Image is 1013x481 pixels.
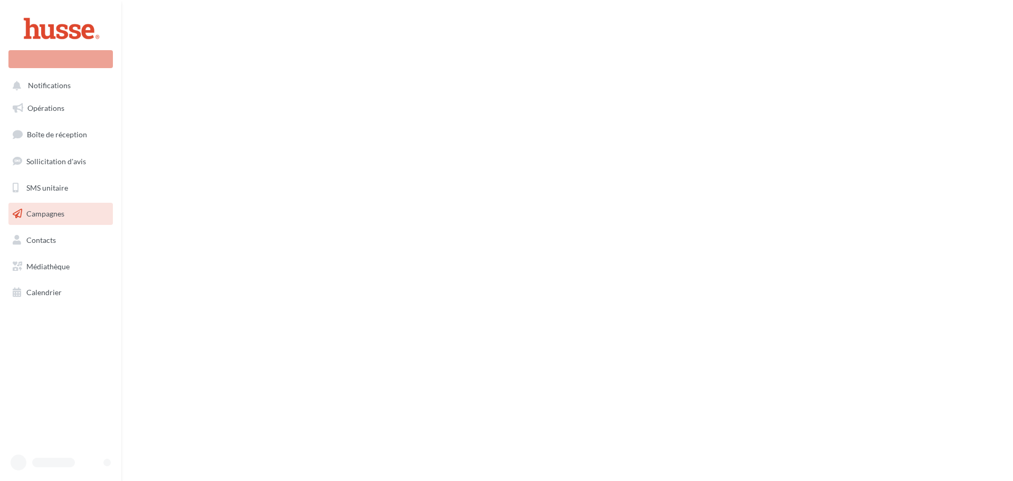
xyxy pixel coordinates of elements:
span: Notifications [28,81,71,90]
span: Opérations [27,103,64,112]
span: Médiathèque [26,262,70,271]
a: Médiathèque [6,256,115,278]
span: Contacts [26,235,56,244]
a: Opérations [6,97,115,119]
a: Campagnes [6,203,115,225]
a: Boîte de réception [6,123,115,146]
a: Sollicitation d'avis [6,150,115,173]
div: Nouvelle campagne [8,50,113,68]
a: SMS unitaire [6,177,115,199]
span: SMS unitaire [26,183,68,192]
span: Campagnes [26,209,64,218]
span: Boîte de réception [27,130,87,139]
span: Calendrier [26,288,62,297]
span: Sollicitation d'avis [26,157,86,166]
a: Contacts [6,229,115,251]
a: Calendrier [6,281,115,304]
